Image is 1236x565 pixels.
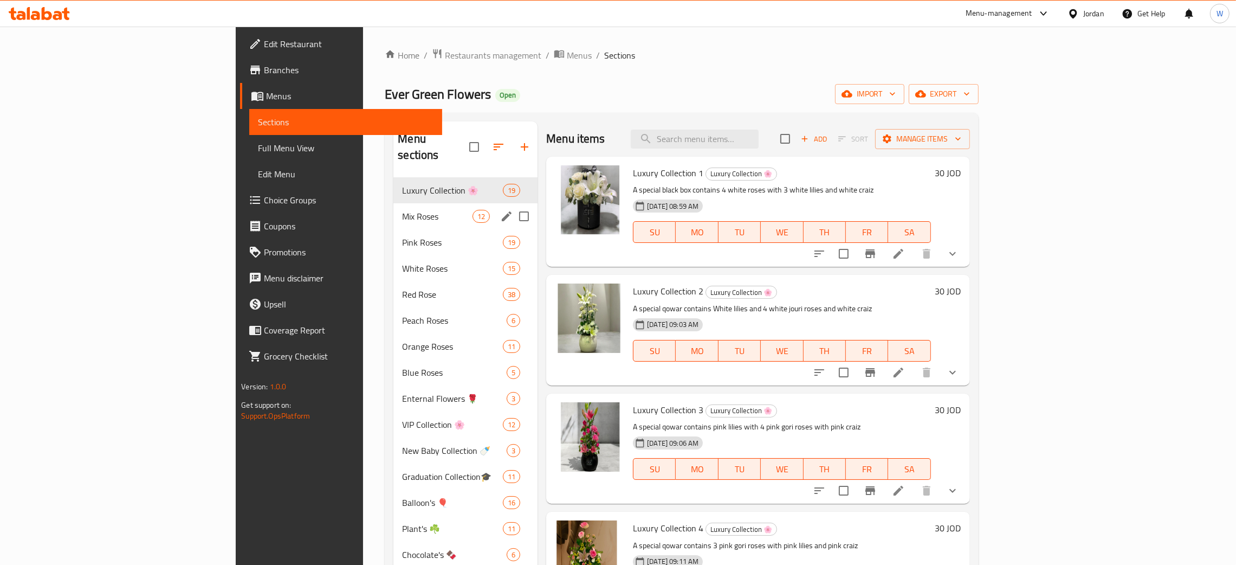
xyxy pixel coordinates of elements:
button: TH [804,340,846,362]
a: Edit menu item [892,366,905,379]
span: Menus [567,49,592,62]
li: / [596,49,600,62]
button: delete [914,359,940,386]
button: SA [888,458,930,480]
span: Pink Roses [402,236,503,249]
span: Select all sections [463,136,486,158]
span: Open [495,91,520,100]
span: Red Rose [402,288,503,301]
a: Edit Menu [249,161,442,187]
a: Support.OpsPlatform [241,409,310,423]
button: export [909,84,979,104]
span: TH [808,461,842,477]
a: Coverage Report [240,317,442,343]
div: items [503,340,520,353]
button: WE [761,340,803,362]
button: TH [804,458,846,480]
span: 11 [503,342,520,352]
div: Pink Roses19 [393,229,538,255]
span: Sections [258,115,433,129]
a: Choice Groups [240,187,442,213]
div: Luxury Collection 🌸 [706,168,777,181]
span: 6 [507,316,520,326]
span: FR [850,224,884,240]
span: 1.0.0 [270,380,287,394]
span: Graduation Collection🎓 [402,470,503,483]
svg: Show Choices [946,484,959,497]
span: Get support on: [241,398,291,412]
span: W [1216,8,1223,20]
div: Balloon's 🎈16 [393,490,538,516]
span: Select section [774,127,797,150]
button: delete [914,241,940,267]
span: SA [892,461,926,477]
button: WE [761,221,803,243]
a: Edit Restaurant [240,31,442,57]
div: items [507,444,520,457]
span: New Baby Collection 🍼 [402,444,507,457]
button: sort-choices [806,359,832,386]
span: TH [808,224,842,240]
span: Menu disclaimer [264,272,433,285]
a: Edit menu item [892,247,905,260]
span: Select to update [832,479,855,502]
img: Luxury Collection 1 [555,165,624,235]
span: Enternal Flowers 🌹 [402,392,507,405]
span: Manage items [884,132,961,146]
span: Chocolate's 🍫 [402,548,507,561]
span: Select section first [831,131,875,147]
div: items [507,366,520,379]
a: Sections [249,109,442,135]
a: Grocery Checklist [240,343,442,369]
h6: 30 JOD [935,165,961,181]
span: FR [850,343,884,359]
span: Orange Roses [402,340,503,353]
div: Luxury Collection 🌸19 [393,177,538,203]
a: Edit menu item [892,484,905,497]
span: Coverage Report [264,324,433,337]
h6: 30 JOD [935,284,961,299]
div: Luxury Collection 🌸 [706,405,777,418]
div: Plant's ☘️11 [393,516,538,542]
a: Menu disclaimer [240,265,442,291]
span: Peach Roses [402,314,507,327]
div: White Roses15 [393,255,538,281]
span: Blue Roses [402,366,507,379]
span: export [917,87,970,101]
button: Branch-specific-item [857,241,883,267]
div: Luxury Collection 🌸 [706,286,777,299]
span: 11 [503,524,520,534]
img: Luxury Collection 2 [555,284,624,353]
button: MO [676,221,718,243]
span: 12 [473,211,489,222]
span: [DATE] 08:59 AM [643,201,703,211]
span: SA [892,343,926,359]
button: Add section [512,134,538,160]
span: 5 [507,368,520,378]
div: Mix Roses12edit [393,203,538,229]
span: Luxury Collection 🌸 [706,405,776,417]
button: SU [633,221,676,243]
span: Luxury Collection 🌸 [706,286,776,299]
button: FR [846,340,888,362]
span: [DATE] 09:06 AM [643,438,703,448]
span: WE [765,343,799,359]
a: Restaurants management [432,48,541,62]
button: Branch-specific-item [857,478,883,504]
span: Select to update [832,242,855,265]
span: FR [850,461,884,477]
span: Edit Menu [258,168,433,181]
span: MO [680,343,714,359]
button: SA [888,340,930,362]
span: WE [765,461,799,477]
button: TU [719,221,761,243]
span: Luxury Collection 1 [633,165,703,181]
button: SU [633,458,676,480]
div: New Baby Collection 🍼3 [393,438,538,464]
nav: breadcrumb [385,48,978,62]
span: TH [808,343,842,359]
